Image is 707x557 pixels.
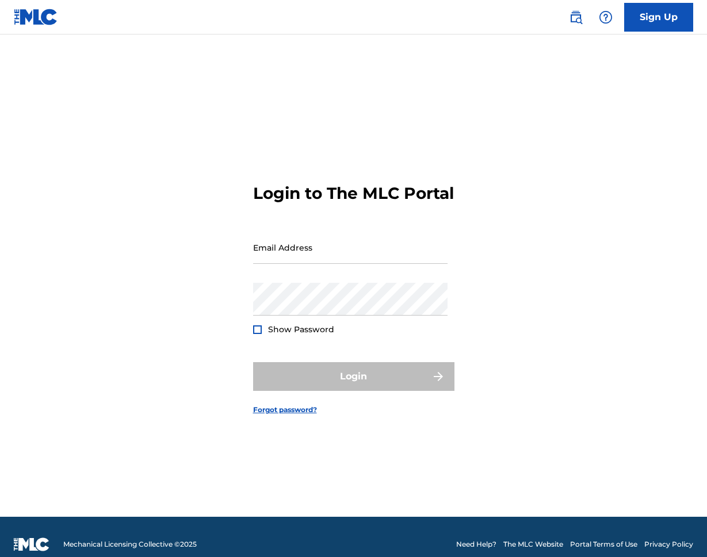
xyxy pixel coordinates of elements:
a: Forgot password? [253,405,317,415]
h3: Login to The MLC Portal [253,183,454,203]
div: Help [594,6,617,29]
a: Privacy Policy [644,539,693,550]
img: logo [14,537,49,551]
a: Need Help? [456,539,496,550]
img: MLC Logo [14,9,58,25]
a: The MLC Website [503,539,563,550]
span: Mechanical Licensing Collective © 2025 [63,539,197,550]
img: help [599,10,613,24]
a: Sign Up [624,3,693,32]
a: Public Search [564,6,587,29]
a: Portal Terms of Use [570,539,637,550]
img: search [569,10,583,24]
span: Show Password [268,324,334,335]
